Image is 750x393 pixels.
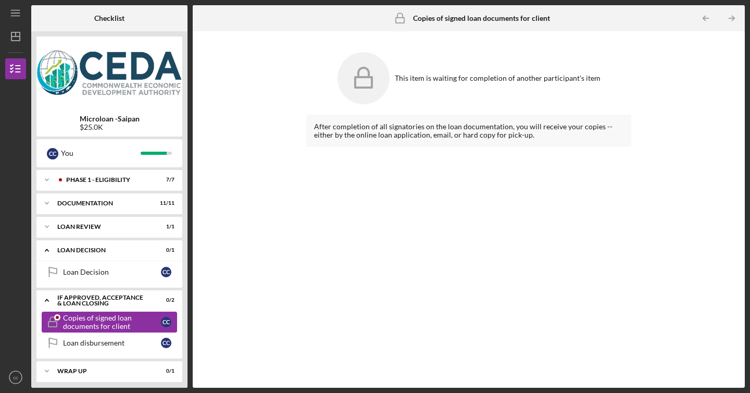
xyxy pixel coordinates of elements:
[57,200,148,206] div: Documentation
[36,42,182,104] img: Product logo
[47,148,58,159] div: c c
[156,200,174,206] div: 11 / 11
[156,297,174,303] div: 0 / 2
[63,339,161,347] div: Loan disbursement
[161,338,171,348] div: c c
[57,224,148,230] div: Loan Review
[42,312,177,333] a: Copies of signed loan documents for clientcc
[66,177,148,183] div: Phase 1 - Eligibility
[156,368,174,374] div: 0 / 1
[61,144,141,162] div: You
[42,333,177,353] a: Loan disbursementcc
[80,115,140,123] b: Microloan -Saipan
[94,14,124,22] b: Checklist
[57,368,148,374] div: Wrap up
[156,177,174,183] div: 7 / 7
[413,14,550,22] b: Copies of signed loan documents for client
[156,224,174,230] div: 1 / 1
[57,247,148,253] div: Loan decision
[80,123,140,131] div: $25.0K
[156,247,174,253] div: 0 / 1
[63,314,161,330] div: Copies of signed loan documents for client
[63,268,161,276] div: Loan Decision
[57,294,148,306] div: If approved, acceptance & loan closing
[395,74,601,82] div: This item is waiting for completion of another participant's item
[161,267,171,277] div: c c
[306,115,631,147] div: After completion of all signatories on the loan documentation, you will receive your copies --eit...
[5,367,26,388] button: cc
[13,375,18,380] text: cc
[161,317,171,327] div: c c
[42,262,177,283] a: Loan Decisioncc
